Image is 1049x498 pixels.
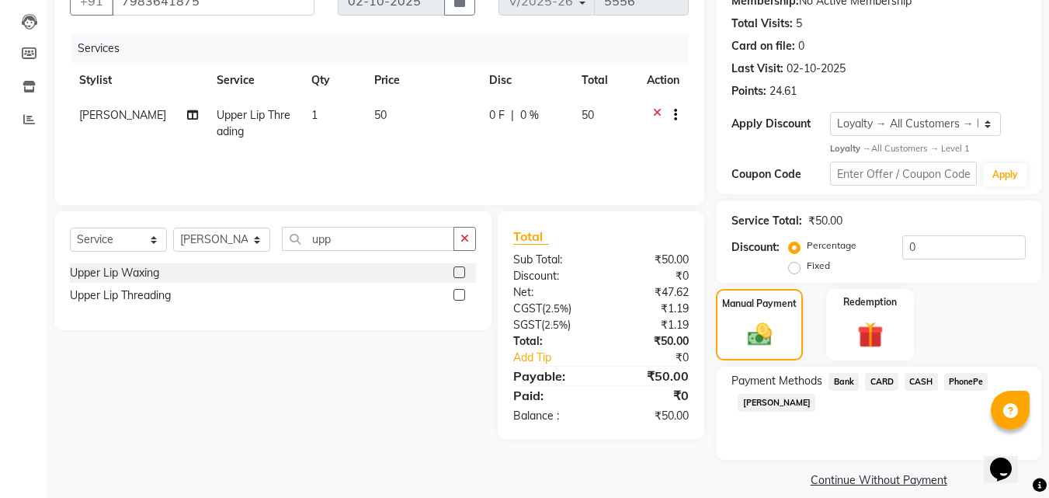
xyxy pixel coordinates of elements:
span: 1 [311,108,318,122]
th: Qty [302,63,365,98]
div: Discount: [502,268,601,284]
span: | [511,107,514,124]
button: Apply [983,163,1027,186]
div: All Customers → Level 1 [830,142,1026,155]
th: Action [637,63,689,98]
a: Continue Without Payment [719,472,1038,489]
div: Last Visit: [731,61,783,77]
label: Fixed [807,259,830,273]
strong: Loyalty → [830,143,871,154]
input: Search or Scan [282,227,454,251]
div: Sub Total: [502,252,601,268]
div: 24.61 [769,83,797,99]
span: [PERSON_NAME] [79,108,166,122]
div: ₹50.00 [601,333,700,350]
div: Upper Lip Waxing [70,265,159,281]
a: Add Tip [502,350,617,366]
div: 5 [796,16,802,32]
div: 0 [798,38,804,54]
div: 02-10-2025 [787,61,846,77]
span: 0 % [520,107,539,124]
span: 0 F [489,107,505,124]
div: Total Visits: [731,16,793,32]
div: ₹1.19 [601,317,700,333]
div: Net: [502,284,601,301]
span: CASH [905,373,938,391]
div: Points: [731,83,766,99]
div: Service Total: [731,213,802,229]
div: Balance : [502,408,601,424]
label: Percentage [807,239,856,252]
input: Enter Offer / Coupon Code [830,162,977,186]
div: Payable: [502,367,601,385]
span: CGST [513,301,542,315]
span: [PERSON_NAME] [738,394,815,412]
span: 50 [582,108,594,122]
div: Apply Discount [731,116,829,132]
iframe: chat widget [984,436,1033,482]
span: 2.5% [544,319,568,331]
div: ₹50.00 [601,408,700,424]
th: Price [365,63,480,98]
div: ₹50.00 [808,213,842,229]
span: SGST [513,318,541,332]
span: 2.5% [545,302,568,315]
img: _cash.svg [740,320,780,348]
div: ₹0 [601,268,700,284]
div: Services [71,34,700,63]
div: Discount: [731,239,780,256]
span: 50 [374,108,387,122]
span: PhonePe [944,373,988,391]
th: Total [572,63,638,98]
span: Payment Methods [731,373,822,389]
img: _gift.svg [849,319,891,350]
div: Upper Lip Threading [70,287,171,304]
div: ₹47.62 [601,284,700,301]
div: ( ) [502,301,601,317]
div: ₹50.00 [601,252,700,268]
div: ( ) [502,317,601,333]
div: ₹0 [601,386,700,405]
div: Coupon Code [731,166,829,183]
div: ₹0 [618,350,701,366]
span: Total [513,228,549,245]
th: Service [207,63,302,98]
span: Upper Lip Threading [217,108,290,138]
div: Card on file: [731,38,795,54]
span: CARD [865,373,898,391]
span: Bank [828,373,859,391]
label: Redemption [843,295,897,309]
th: Disc [480,63,572,98]
div: ₹50.00 [601,367,700,385]
div: Total: [502,333,601,350]
div: ₹1.19 [601,301,700,317]
div: Paid: [502,386,601,405]
label: Manual Payment [722,297,797,311]
th: Stylist [70,63,207,98]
